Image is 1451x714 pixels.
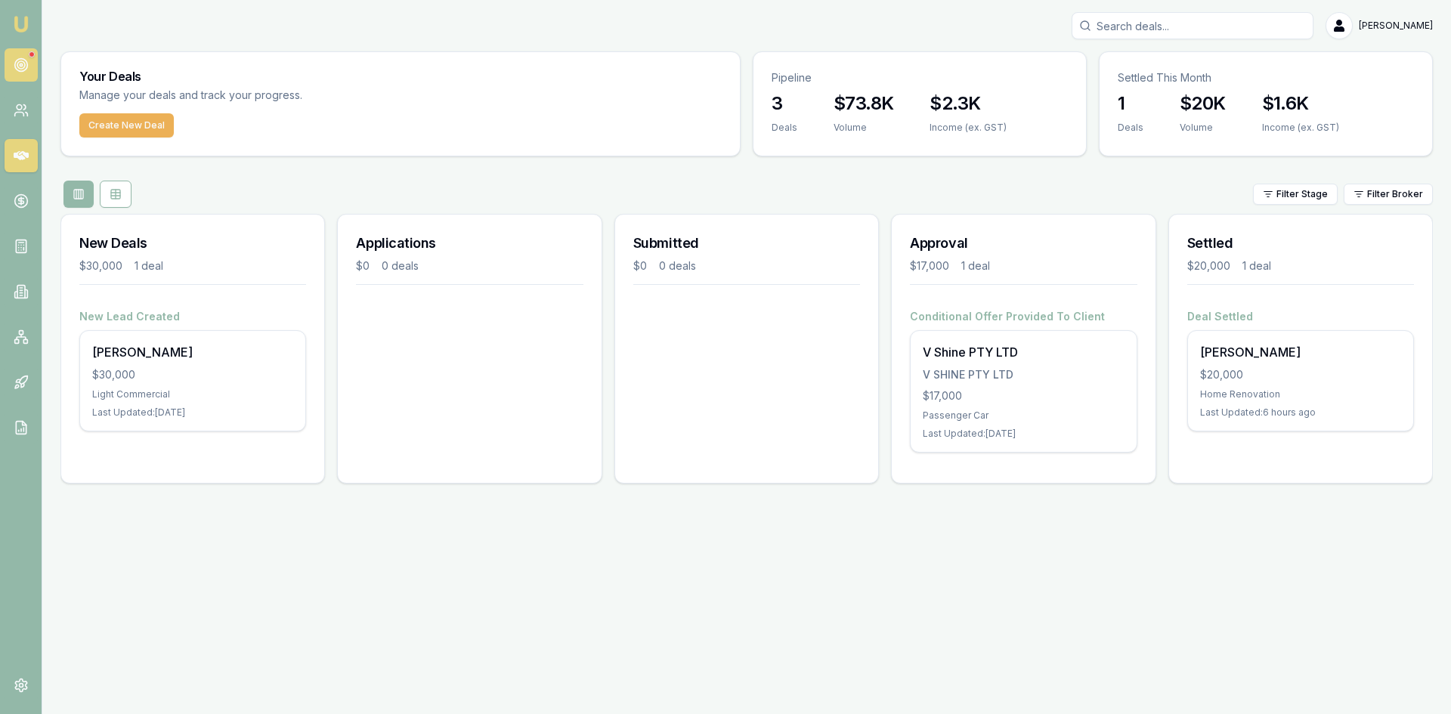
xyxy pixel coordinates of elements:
[633,258,647,274] div: $0
[1118,122,1143,134] div: Deals
[1367,188,1423,200] span: Filter Broker
[1072,12,1313,39] input: Search deals
[356,258,370,274] div: $0
[1344,184,1433,205] button: Filter Broker
[910,309,1137,324] h4: Conditional Offer Provided To Client
[772,91,797,116] h3: 3
[923,410,1124,422] div: Passenger Car
[1262,122,1339,134] div: Income (ex. GST)
[772,122,797,134] div: Deals
[923,343,1124,361] div: V Shine PTY LTD
[79,258,122,274] div: $30,000
[92,406,293,419] div: Last Updated: [DATE]
[135,258,163,274] div: 1 deal
[79,309,306,324] h4: New Lead Created
[1200,388,1401,400] div: Home Renovation
[910,258,949,274] div: $17,000
[382,258,419,274] div: 0 deals
[1242,258,1271,274] div: 1 deal
[1262,91,1339,116] h3: $1.6K
[1180,91,1226,116] h3: $20K
[79,113,174,138] button: Create New Deal
[1200,367,1401,382] div: $20,000
[356,233,583,254] h3: Applications
[961,258,990,274] div: 1 deal
[1187,233,1414,254] h3: Settled
[1180,122,1226,134] div: Volume
[1187,309,1414,324] h4: Deal Settled
[1187,258,1230,274] div: $20,000
[1200,343,1401,361] div: [PERSON_NAME]
[923,367,1124,382] div: V SHINE PTY LTD
[923,428,1124,440] div: Last Updated: [DATE]
[1200,406,1401,419] div: Last Updated: 6 hours ago
[834,91,893,116] h3: $73.8K
[79,233,306,254] h3: New Deals
[1276,188,1328,200] span: Filter Stage
[659,258,696,274] div: 0 deals
[92,388,293,400] div: Light Commercial
[930,91,1007,116] h3: $2.3K
[92,343,293,361] div: [PERSON_NAME]
[1359,20,1433,32] span: [PERSON_NAME]
[772,70,1068,85] p: Pipeline
[633,233,860,254] h3: Submitted
[930,122,1007,134] div: Income (ex. GST)
[79,70,722,82] h3: Your Deals
[79,87,466,104] p: Manage your deals and track your progress.
[910,233,1137,254] h3: Approval
[834,122,893,134] div: Volume
[12,15,30,33] img: emu-icon-u.png
[1253,184,1338,205] button: Filter Stage
[1118,91,1143,116] h3: 1
[92,367,293,382] div: $30,000
[923,388,1124,403] div: $17,000
[1118,70,1414,85] p: Settled This Month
